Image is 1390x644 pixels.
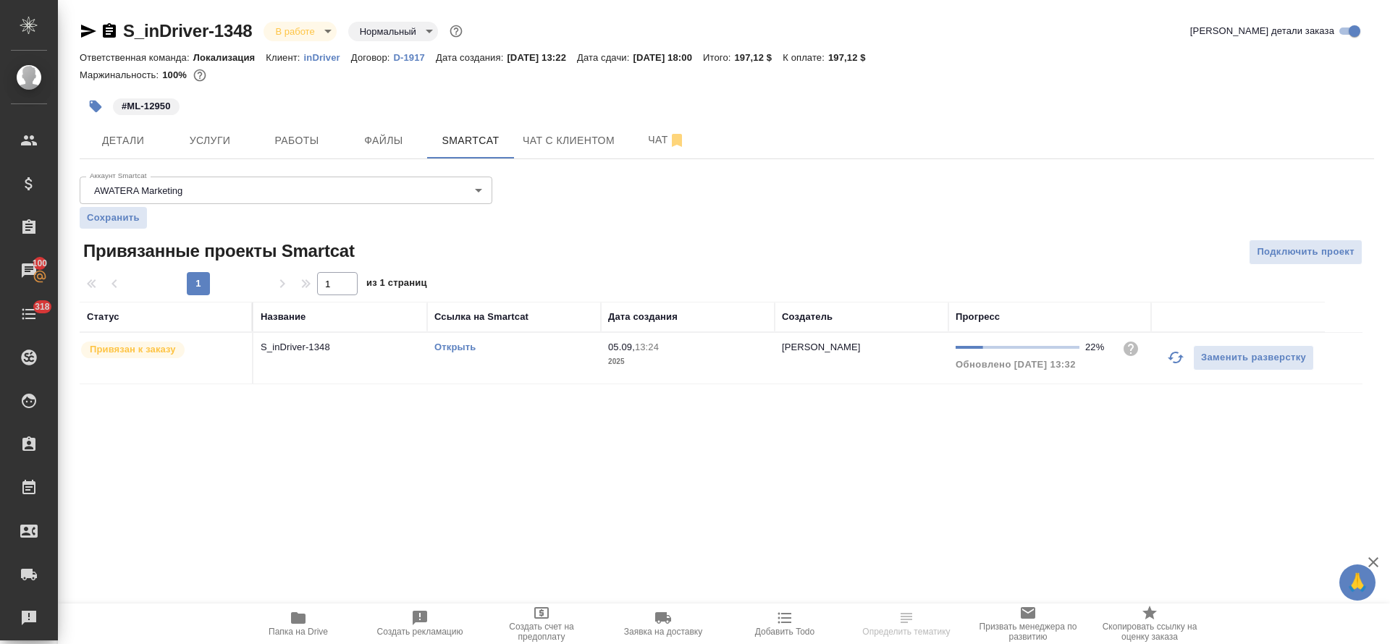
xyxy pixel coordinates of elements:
button: Обновить прогресс [1158,340,1193,375]
button: Скопировать ссылку [101,22,118,40]
div: В работе [348,22,438,41]
p: [PERSON_NAME] [782,342,861,352]
p: 197,12 $ [828,52,877,63]
p: Привязан к заказу [90,342,176,357]
p: Дата создания: [436,52,507,63]
p: К оплате: [783,52,828,63]
button: Нормальный [355,25,421,38]
a: D-1917 [394,51,436,63]
p: Ответственная команда: [80,52,193,63]
span: 🙏 [1345,567,1370,598]
span: 100 [24,256,56,271]
p: Итого: [703,52,734,63]
a: 100 [4,253,54,289]
button: AWATERA Marketing [90,185,187,197]
a: 318 [4,296,54,332]
p: Маржинальность: [80,69,162,80]
span: Услуги [175,132,245,150]
div: Статус [87,310,119,324]
span: Smartcat [436,132,505,150]
p: 05.09, [608,342,635,352]
button: Доп статусы указывают на важность/срочность заказа [447,22,466,41]
div: Прогресс [956,310,1000,324]
span: Файлы [349,132,418,150]
button: Подключить проект [1249,240,1362,265]
p: 13:24 [635,342,659,352]
a: inDriver [304,51,351,63]
span: Чат [632,131,702,149]
span: Детали [88,132,158,150]
span: Подключить проект [1257,244,1355,260]
span: Обновлено [DATE] 13:32 [956,359,1076,370]
p: #ML-12950 [122,99,171,114]
p: 2025 [608,355,767,369]
div: AWATERA Marketing [80,177,492,204]
div: Ссылка на Smartcat [434,310,528,324]
span: Работы [262,132,332,150]
button: В работе [271,25,319,38]
a: Открыть [434,342,476,352]
p: S_inDriver-1348 [261,340,420,355]
p: 100% [162,69,190,80]
div: 22% [1085,340,1111,355]
a: S_inDriver-1348 [123,21,252,41]
button: Добавить тэг [80,90,111,122]
span: 318 [26,300,59,314]
span: Сохранить [87,211,140,225]
button: 0.00 RUB; [190,66,209,85]
div: В работе [264,22,336,41]
p: D-1917 [394,52,436,63]
span: ML-12950 [111,99,181,111]
div: Название [261,310,306,324]
p: Дата сдачи: [577,52,633,63]
span: [PERSON_NAME] детали заказа [1190,24,1334,38]
div: Создатель [782,310,833,324]
p: [DATE] 13:22 [507,52,577,63]
span: из 1 страниц [366,274,427,295]
button: 🙏 [1339,564,1376,601]
svg: Отписаться [668,132,686,149]
p: 197,12 $ [735,52,783,63]
span: Привязанные проекты Smartcat [80,240,355,263]
p: Договор: [351,52,394,63]
span: Заменить разверстку [1201,349,1306,366]
button: Скопировать ссылку для ЯМессенджера [80,22,97,40]
button: Сохранить [80,207,147,229]
div: Дата создания [608,310,678,324]
span: Чат с клиентом [523,132,615,150]
p: [DATE] 18:00 [633,52,703,63]
p: inDriver [304,52,351,63]
p: Клиент: [266,52,303,63]
button: Заменить разверстку [1193,345,1314,370]
p: Локализация [193,52,266,63]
